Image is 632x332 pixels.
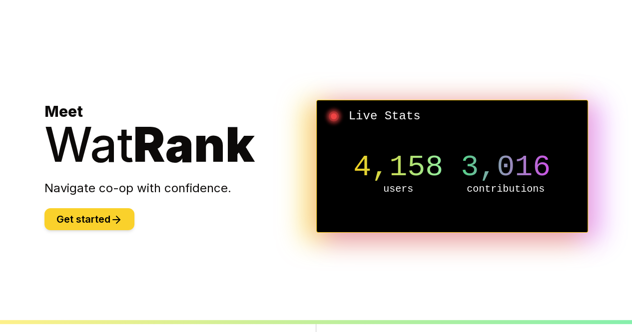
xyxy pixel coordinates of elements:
button: Get started [44,208,134,230]
a: Get started [44,215,134,225]
span: Rank [133,115,255,173]
p: users [345,182,452,196]
p: 4,158 [345,152,452,182]
p: Navigate co-op with confidence. [44,180,316,196]
p: 3,016 [452,152,560,182]
p: contributions [452,182,560,196]
span: Wat [44,115,133,173]
h1: Meet [44,102,316,168]
h2: Live Stats [325,108,580,124]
